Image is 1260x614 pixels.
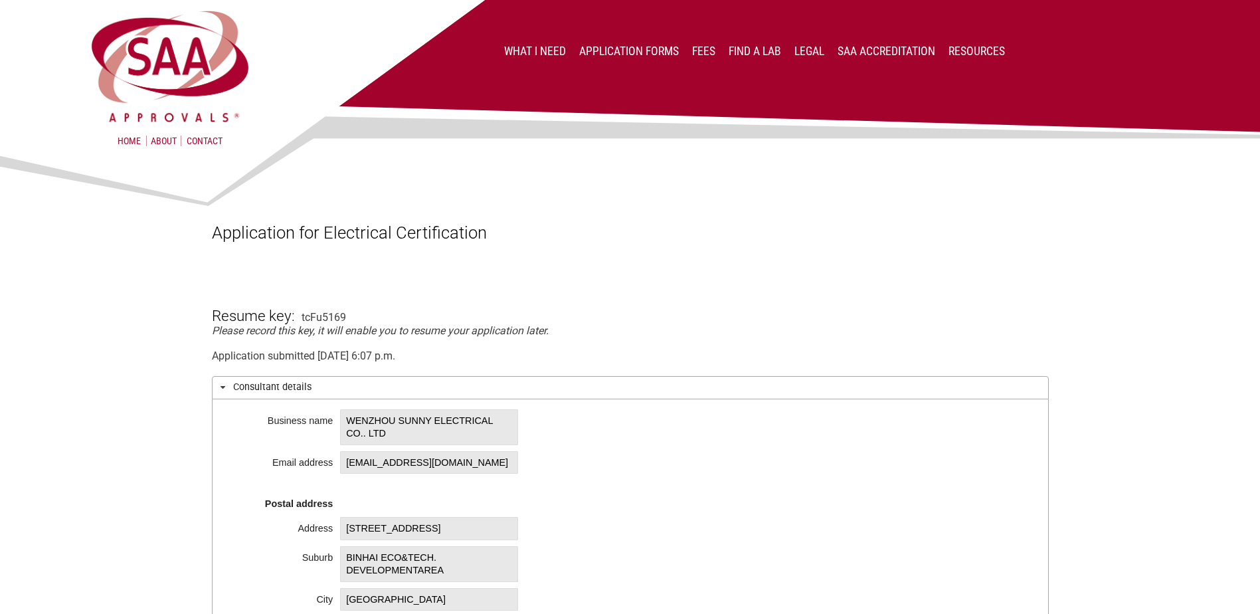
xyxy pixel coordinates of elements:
[233,411,333,425] div: Business name
[212,350,1049,362] div: Application submitted [DATE] 6:07 p.m.
[187,136,223,146] a: Contact
[233,590,333,603] div: City
[265,498,333,509] strong: Postal address
[948,45,1005,58] a: Resources
[212,324,549,337] em: Please record this key, it will enable you to resume your application later.
[579,45,679,58] a: Application Forms
[302,311,346,324] div: tcFu5169
[692,45,715,58] a: Fees
[340,451,518,474] span: [EMAIL_ADDRESS][DOMAIN_NAME]
[212,223,1049,243] h1: Application for Electrical Certification
[146,136,181,146] a: About
[838,45,935,58] a: SAA Accreditation
[340,409,518,445] span: WENZHOU SUNNY ELECTRICAL CO.. LTD
[340,517,518,540] span: [STREET_ADDRESS]
[233,453,333,466] div: Email address
[340,546,518,581] span: BINHAI ECO&TECH. DEVELOPMENTAREA
[233,548,333,562] div: Suburb
[118,136,141,146] a: Home
[212,376,1049,399] h3: Consultant details
[212,284,295,324] h3: Resume key:
[340,588,518,611] span: [GEOGRAPHIC_DATA]
[729,45,781,58] a: Find a lab
[88,8,252,125] img: SAA Approvals
[504,45,566,58] a: What I Need
[794,45,824,58] a: Legal
[233,519,333,532] div: Address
